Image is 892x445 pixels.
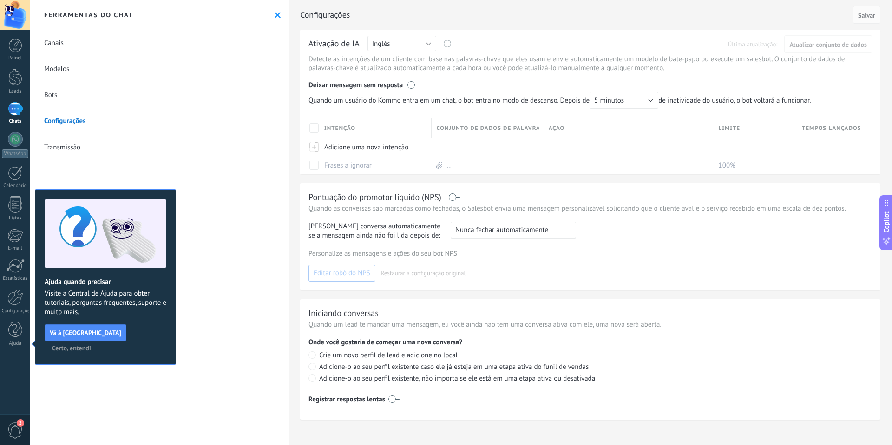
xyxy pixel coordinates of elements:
[308,92,816,109] span: de inatividade do usuário, o bot voltará a funcionar.
[714,138,793,156] div: Configurações
[30,134,289,160] a: Transmissão
[2,341,29,347] div: Ajuda
[2,276,29,282] div: Estatísticas
[2,89,29,95] div: Leads
[2,55,29,61] div: Painel
[308,55,872,72] p: Detecte as intenções de um cliente com base nas palavras-chave que eles usam e envie automaticame...
[719,161,735,170] span: 100%
[455,226,548,234] span: Nunca fechar automaticamente
[30,108,289,134] a: Configurações
[300,6,850,24] h2: Configurações
[48,341,95,355] button: Certo, entendi
[308,351,872,360] label: Crie um novo perfil de lead e adicione no local
[858,12,875,19] span: Salvar
[30,56,289,82] a: Modelos
[308,249,872,258] p: Personalize as mensagens e ações do seu bot NPS
[308,74,872,92] div: Deixar mensagem sem resposta
[445,161,451,170] a: ...
[2,118,29,124] div: Chats
[45,324,126,341] button: Vá à [GEOGRAPHIC_DATA]
[714,156,793,174] div: 100%
[324,124,355,133] span: Intenção
[30,30,289,56] a: Canais
[882,211,891,232] span: Copilot
[436,124,538,133] span: Conjunto de dados de palavras-chave
[44,11,133,19] h2: Ferramentas do chat
[308,222,442,240] span: [PERSON_NAME] conversa automaticamente se a mensagem ainda não foi lida depois de:
[432,138,539,156] div: Configurações
[308,363,872,372] label: Adicione-o ao seu perfil existente caso ele já esteja em uma etapa ativa do funil de vendas
[308,92,658,109] span: Quando um usuário do Kommo entra em um chat, o bot entra no modo de descanso. Depois de
[319,374,595,383] span: Adicione-o ao seu perfil existente, não importa se ele está em uma etapa ativa ou desativada
[594,96,624,105] span: 5 minutos
[308,38,360,50] div: Ativação de IA
[308,338,872,347] p: Onde você gostaria de começar uma nova conversa?
[367,36,436,51] button: Inglês
[544,138,709,156] div: Configurações
[802,124,861,133] span: Tempos lançados
[319,362,589,371] span: Adicione-o ao seu perfil existente caso ele já esteja em uma etapa ativa do funil de vendas
[2,183,29,189] div: Calendário
[797,138,871,156] div: Configurações
[853,6,880,24] button: Salvar
[308,395,385,404] div: Registrar respostas lentas
[50,329,121,336] span: Vá à [GEOGRAPHIC_DATA]
[719,124,741,133] span: Limite
[2,149,28,158] div: WhatsApp
[52,345,91,351] span: Certo, entendi
[2,308,29,314] div: Configurações
[549,124,564,133] span: Açao
[17,419,24,427] span: 2
[590,92,658,109] button: 5 minutos
[319,351,458,360] span: Crie um novo perfil de lead e adicione no local
[2,245,29,252] div: E-mail
[308,320,872,329] p: Quando um lead te mandar uma mensagem, eu você ainda não tem uma conversa ativa com ele, uma nova...
[372,39,390,48] span: Inglês
[324,161,372,170] a: Frases a ignorar
[45,277,166,286] h2: Ajuda quando precisar
[30,82,289,108] a: Bots
[308,204,872,213] p: Quando as conversas são marcadas como fechadas, o Salesbot envia uma mensagem personalizável soli...
[308,308,379,318] div: Iniciando conversas
[2,215,29,221] div: Listas
[45,289,166,317] span: Visite a Central de Ajuda para obter tutoriais, perguntas frequentes, suporte e muito mais.
[320,138,427,156] div: Adicione uma nova intenção
[308,374,872,383] label: Adicione-o ao seu perfil existente, não importa se ele está em uma etapa ativa ou desativada
[308,192,441,202] div: Pontuação do promotor líquido (NPS)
